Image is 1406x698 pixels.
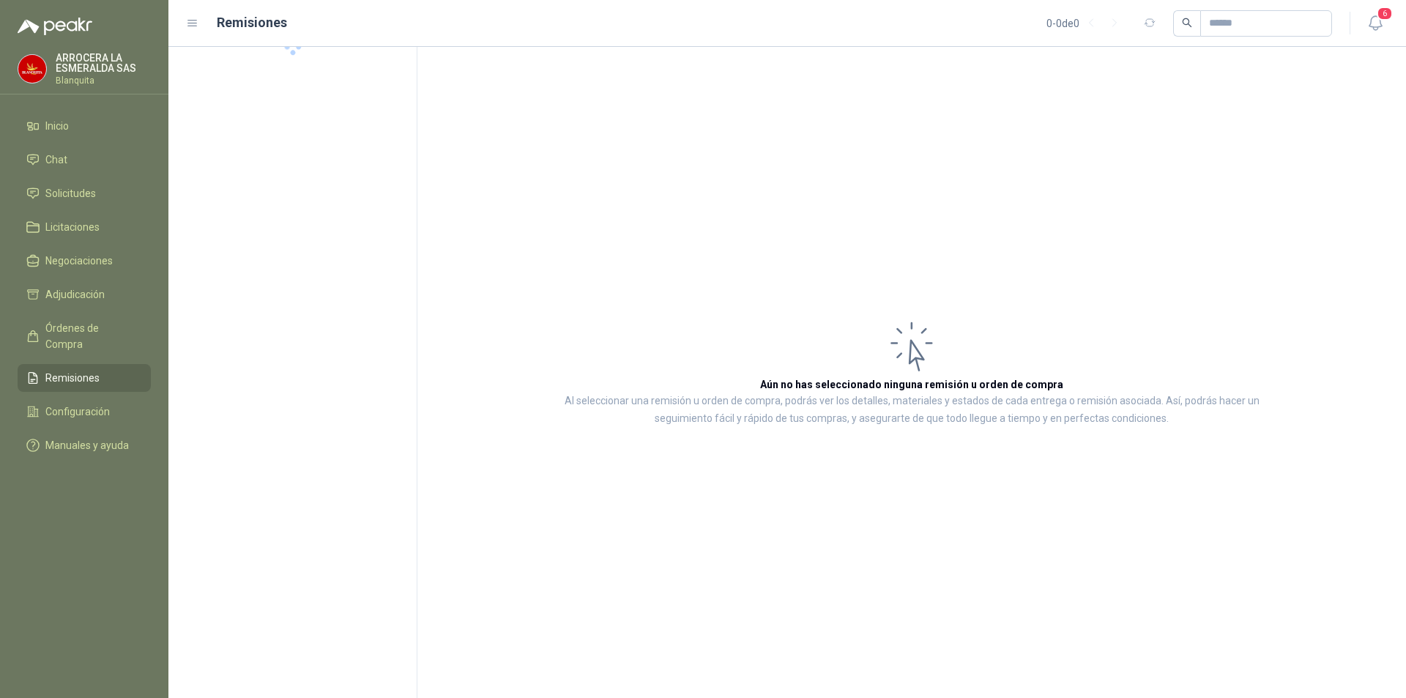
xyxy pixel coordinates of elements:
[564,393,1260,428] p: Al seleccionar una remisión u orden de compra, podrás ver los detalles, materiales y estados de c...
[56,53,151,73] p: ARROCERA LA ESMERALDA SAS
[45,286,105,302] span: Adjudicación
[45,118,69,134] span: Inicio
[18,247,151,275] a: Negociaciones
[18,179,151,207] a: Solicitudes
[1377,7,1393,21] span: 6
[217,12,287,33] h1: Remisiones
[18,112,151,140] a: Inicio
[45,219,100,235] span: Licitaciones
[18,146,151,174] a: Chat
[18,314,151,358] a: Órdenes de Compra
[18,364,151,392] a: Remisiones
[45,152,67,168] span: Chat
[45,437,129,453] span: Manuales y ayuda
[56,76,151,85] p: Blanquita
[18,281,151,308] a: Adjudicación
[45,320,137,352] span: Órdenes de Compra
[45,253,113,269] span: Negociaciones
[45,370,100,386] span: Remisiones
[45,404,110,420] span: Configuración
[18,18,92,35] img: Logo peakr
[760,376,1063,393] h3: Aún no has seleccionado ninguna remisión u orden de compra
[18,431,151,459] a: Manuales y ayuda
[18,213,151,241] a: Licitaciones
[18,398,151,426] a: Configuración
[18,55,46,83] img: Company Logo
[1362,10,1388,37] button: 6
[1182,18,1192,28] span: search
[1046,12,1126,35] div: 0 - 0 de 0
[45,185,96,201] span: Solicitudes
